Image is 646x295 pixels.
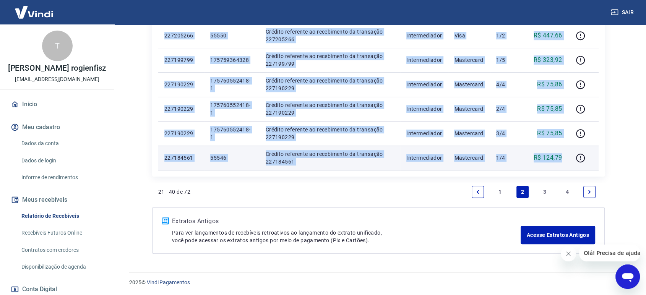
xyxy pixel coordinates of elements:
[496,32,519,39] p: 1/2
[129,279,628,287] p: 2025 ©
[469,183,599,201] ul: Pagination
[406,105,442,113] p: Intermediador
[164,105,198,113] p: 227190229
[210,154,253,162] p: 55546
[579,245,640,261] iframe: Mensagem da empresa
[9,119,105,136] button: Meu cadastro
[164,130,198,137] p: 227190229
[496,105,519,113] p: 2/4
[583,186,596,198] a: Next page
[210,32,253,39] p: 55550
[8,64,107,72] p: [PERSON_NAME] rogienfisz
[561,246,576,261] iframe: Fechar mensagem
[5,5,64,11] span: Olá! Precisa de ajuda?
[18,153,105,169] a: Dados de login
[454,81,484,88] p: Mastercard
[534,55,562,65] p: R$ 323,92
[172,217,521,226] p: Extratos Antigos
[406,32,442,39] p: Intermediador
[210,77,253,92] p: 175760552418-1
[9,191,105,208] button: Meus recebíveis
[266,150,394,165] p: Crédito referente ao recebimento da transação 227184561
[147,279,190,285] a: Vindi Pagamentos
[164,81,198,88] p: 227190229
[516,186,529,198] a: Page 2 is your current page
[15,75,99,83] p: [EMAIL_ADDRESS][DOMAIN_NAME]
[406,56,442,64] p: Intermediador
[534,153,562,162] p: R$ 124,79
[18,136,105,151] a: Dados da conta
[615,264,640,289] iframe: Botão para abrir a janela de mensagens
[406,130,442,137] p: Intermediador
[454,32,484,39] p: Visa
[172,229,521,244] p: Para ver lançamentos de recebíveis retroativos ao lançamento do extrato unificado, você pode aces...
[18,259,105,275] a: Disponibilização de agenda
[266,52,394,68] p: Crédito referente ao recebimento da transação 227199799
[9,96,105,113] a: Início
[496,56,519,64] p: 1/5
[18,208,105,224] a: Relatório de Recebíveis
[521,226,595,244] a: Acesse Extratos Antigos
[496,130,519,137] p: 3/4
[266,101,394,117] p: Crédito referente ao recebimento da transação 227190229
[18,170,105,185] a: Informe de rendimentos
[454,130,484,137] p: Mastercard
[164,154,198,162] p: 227184561
[539,186,551,198] a: Page 3
[210,101,253,117] p: 175760552418-1
[454,154,484,162] p: Mastercard
[164,32,198,39] p: 227205266
[537,80,562,89] p: R$ 75,86
[18,242,105,258] a: Contratos com credores
[454,105,484,113] p: Mastercard
[9,0,59,24] img: Vindi
[537,129,562,138] p: R$ 75,85
[266,77,394,92] p: Crédito referente ao recebimento da transação 227190229
[210,56,253,64] p: 175759364328
[164,56,198,64] p: 227199799
[561,186,573,198] a: Page 4
[162,217,169,224] img: ícone
[496,154,519,162] p: 1/4
[158,188,190,196] p: 21 - 40 de 72
[494,186,506,198] a: Page 1
[266,126,394,141] p: Crédito referente ao recebimento da transação 227190229
[496,81,519,88] p: 4/4
[42,31,73,61] div: T
[609,5,637,19] button: Sair
[18,225,105,241] a: Recebíveis Futuros Online
[266,28,394,43] p: Crédito referente ao recebimento da transação 227205266
[210,126,253,141] p: 175760552418-1
[534,31,562,40] p: R$ 447,66
[406,154,442,162] p: Intermediador
[472,186,484,198] a: Previous page
[537,104,562,113] p: R$ 75,85
[406,81,442,88] p: Intermediador
[454,56,484,64] p: Mastercard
